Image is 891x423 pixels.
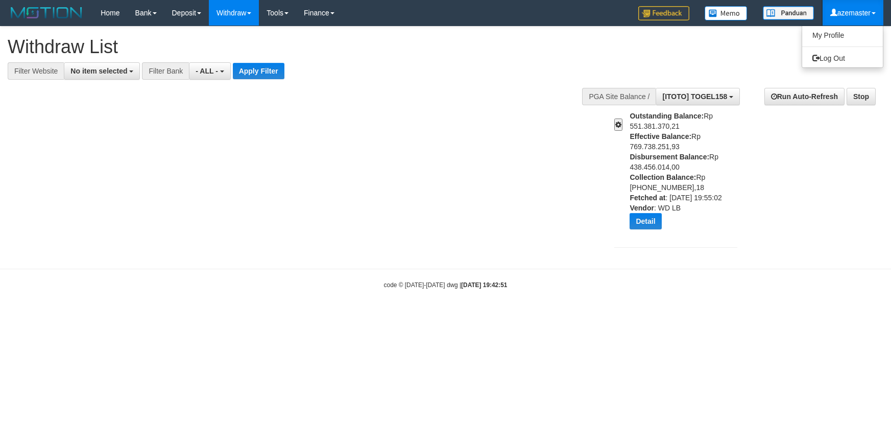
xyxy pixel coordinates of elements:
span: - ALL - [196,67,218,75]
div: Filter Website [8,62,64,80]
a: My Profile [802,29,883,42]
div: Filter Bank [142,62,189,80]
b: Disbursement Balance: [630,153,709,161]
img: Button%20Memo.svg [705,6,748,20]
b: Fetched at [630,194,665,202]
div: Rp 551.381.370,21 Rp 769.738.251,93 Rp 438.456.014,00 Rp [PHONE_NUMBER],18 : [DATE] 19:55:02 : WD LB [630,111,745,237]
button: - ALL - [189,62,230,80]
div: PGA Site Balance / [582,88,656,105]
b: Collection Balance: [630,173,696,181]
h1: Withdraw List [8,37,584,57]
span: No item selected [70,67,127,75]
strong: [DATE] 19:42:51 [461,281,507,289]
a: Log Out [802,52,883,65]
img: Feedback.jpg [638,6,689,20]
button: Apply Filter [233,63,284,79]
span: [ITOTO] TOGEL158 [662,92,727,101]
button: [ITOTO] TOGEL158 [656,88,740,105]
b: Outstanding Balance: [630,112,704,120]
button: No item selected [64,62,140,80]
img: MOTION_logo.png [8,5,85,20]
b: Effective Balance: [630,132,691,140]
a: Stop [847,88,876,105]
button: Detail [630,213,661,229]
b: Vendor [630,204,654,212]
img: panduan.png [763,6,814,20]
small: code © [DATE]-[DATE] dwg | [384,281,508,289]
a: Run Auto-Refresh [764,88,845,105]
